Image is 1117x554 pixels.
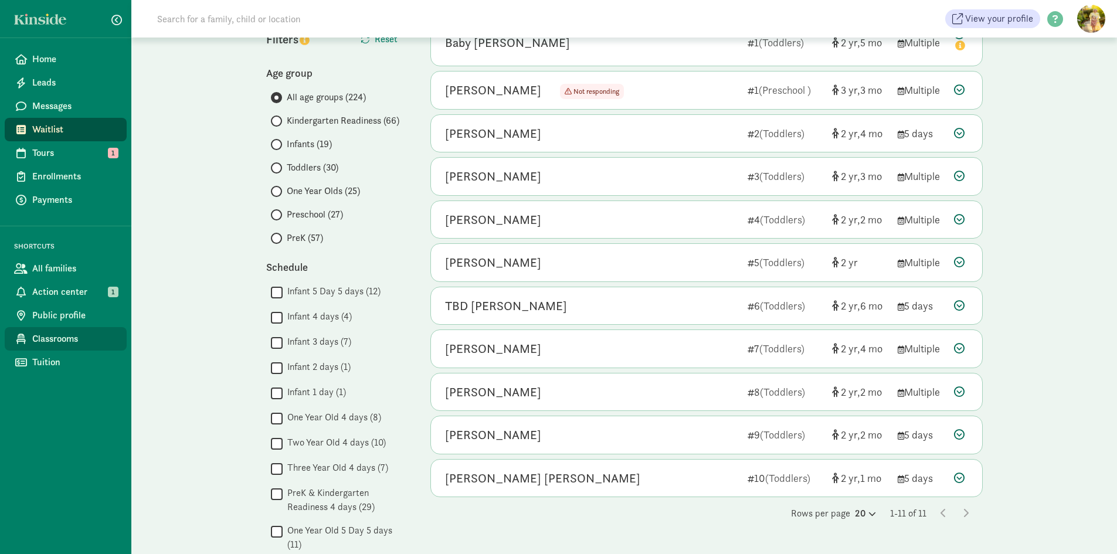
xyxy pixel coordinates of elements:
div: 3 [748,168,823,184]
div: 5 [748,254,823,270]
label: Infant 1 day (1) [283,385,346,399]
span: 5 [860,36,882,49]
span: Toddlers (30) [287,161,338,175]
span: 2 [841,127,860,140]
a: Public profile [5,304,127,327]
span: (Toddlers) [759,169,804,183]
div: 1 [748,82,823,98]
span: Infants (19) [287,137,332,151]
div: [object Object] [832,427,888,443]
div: 1 [748,35,823,50]
div: 6 [748,298,823,314]
div: Schedule [266,259,407,275]
div: [object Object] [832,168,888,184]
span: Payments [32,193,117,207]
div: 20 [855,507,876,521]
span: 1 [860,471,881,485]
span: 2 [841,299,860,312]
span: (Toddlers) [760,213,805,226]
span: (Toddlers) [759,127,804,140]
div: Chat Widget [1058,498,1117,554]
span: One Year Olds (25) [287,184,360,198]
div: 10 [748,470,823,486]
span: 1 [108,148,118,158]
div: [object Object] [832,125,888,141]
div: Multiple [898,168,945,184]
div: 7 [748,341,823,356]
div: Jude Berg [445,383,541,402]
div: 5 days [898,298,945,314]
span: 2 [841,385,860,399]
span: 2 [841,256,858,269]
span: Not responding [573,87,619,96]
div: Baby Smilde [445,33,570,52]
div: Esme Naranjo [445,339,541,358]
span: 2 [860,213,882,226]
input: Search for a family, child or location [150,7,479,30]
span: Leads [32,76,117,90]
span: All families [32,261,117,276]
span: Tuition [32,355,117,369]
a: Leads [5,71,127,94]
span: (Toddlers) [759,342,804,355]
div: Baby Petersen [445,210,541,229]
label: PreK & Kindergarten Readiness 4 days (29) [283,486,407,514]
div: 5 days [898,427,945,443]
span: (Toddlers) [760,385,805,399]
span: Home [32,52,117,66]
label: One Year Old 5 Day 5 days (11) [283,524,407,552]
a: View your profile [945,9,1040,28]
button: Reset [351,28,407,51]
span: 3 [841,83,860,97]
span: (Preschool ) [759,83,811,97]
span: Waitlist [32,123,117,137]
div: Filters [266,30,337,48]
a: Action center 1 [5,280,127,304]
div: 8 [748,384,823,400]
label: Infant 2 days (1) [283,360,351,374]
div: TBD Erlandson [445,297,567,315]
div: Leo Blanter [445,426,541,444]
span: (Toddlers) [760,299,805,312]
span: All age groups (224) [287,90,366,104]
span: 2 [841,169,860,183]
div: [object Object] [832,35,888,50]
span: 2 [841,471,860,485]
span: Action center [32,285,117,299]
div: [object Object] [832,212,888,227]
a: Enrollments [5,165,127,188]
div: 5 days [898,470,945,486]
span: 2 [860,385,882,399]
a: All families [5,257,127,280]
label: Infant 4 days (4) [283,310,352,324]
div: Multiple [898,254,945,270]
label: Two Year Old 4 days (10) [283,436,386,450]
span: Preschool (27) [287,208,343,222]
div: 9 [748,427,823,443]
div: Age group [266,65,407,81]
div: [object Object] [832,254,888,270]
span: (Toddlers) [759,36,804,49]
div: Multiple [898,341,945,356]
a: Home [5,47,127,71]
span: (Toddlers) [759,256,804,269]
span: Kindergarten Readiness (66) [287,114,399,128]
div: 2 [748,125,823,141]
span: Public profile [32,308,117,322]
div: Multiple [898,82,945,98]
div: 4 [748,212,823,227]
label: One Year Old 4 days (8) [283,410,381,424]
div: Nora Bivens [445,124,541,143]
div: Avery Cartales [445,253,541,272]
a: Payments [5,188,127,212]
span: Messages [32,99,117,113]
a: Tours 1 [5,141,127,165]
label: Three Year Old 4 days (7) [283,461,388,475]
span: (Toddlers) [760,428,805,441]
span: (Toddlers) [765,471,810,485]
div: Multiple [898,35,945,50]
div: Henry Hoge [445,167,541,186]
div: [object Object] [832,384,888,400]
div: [object Object] [832,341,888,356]
span: PreK (57) [287,231,323,245]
